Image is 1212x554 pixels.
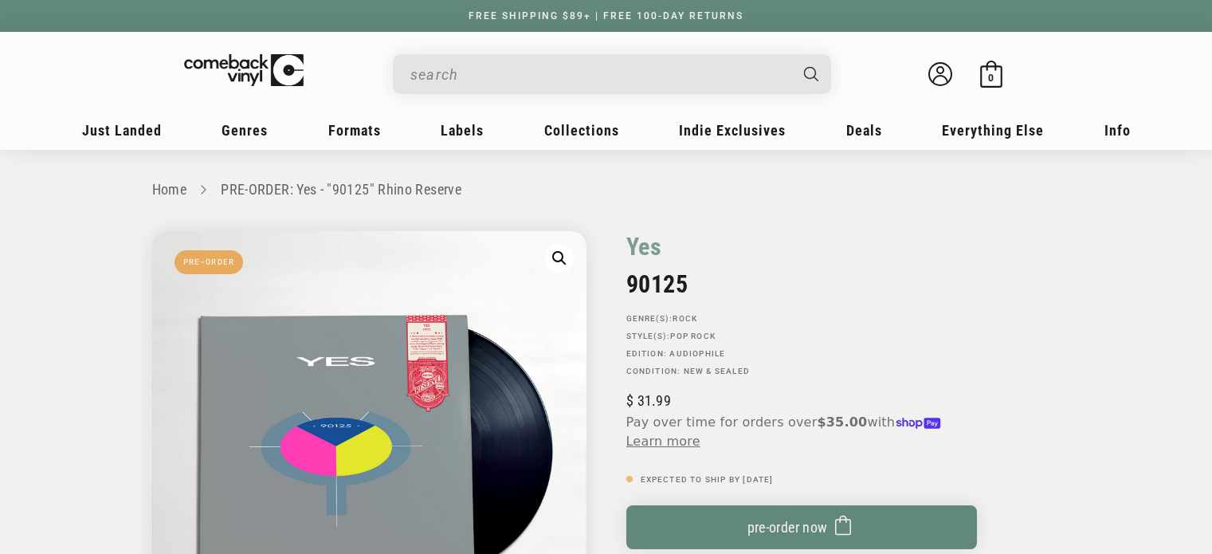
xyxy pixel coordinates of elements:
[626,505,977,549] button: pre-order now
[669,349,725,358] a: Audiophile
[393,54,831,94] div: Search
[673,314,697,323] a: Rock
[221,181,461,198] a: PRE-ORDER: Yes - "90125" Rhino Reserve
[544,122,619,139] span: Collections
[747,519,828,536] span: pre-order now
[328,122,381,139] span: Formats
[988,72,994,84] span: 0
[846,122,882,139] span: Deals
[626,231,662,262] a: Yes
[679,122,786,139] span: Indie Exclusives
[670,332,716,340] a: Pop Rock
[626,332,977,341] p: STYLE(S):
[222,122,268,139] span: Genres
[790,54,833,94] button: Search
[942,122,1044,139] span: Everything Else
[152,181,186,198] a: Home
[152,179,1061,202] nav: breadcrumbs
[1104,122,1131,139] span: Info
[441,122,484,139] span: Labels
[175,250,244,274] span: Pre-Order
[453,10,759,22] a: FREE SHIPPING $89+ | FREE 100-DAY RETURNS
[410,58,788,91] input: search
[626,314,977,324] p: GENRE(S):
[626,367,977,376] p: Condition: New & Sealed
[641,475,774,484] span: Expected To Ship By [DATE]
[626,392,671,409] span: 31.99
[626,392,633,409] span: $
[626,270,977,298] h2: 90125
[82,122,162,139] span: Just Landed
[626,349,977,359] p: Edition:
